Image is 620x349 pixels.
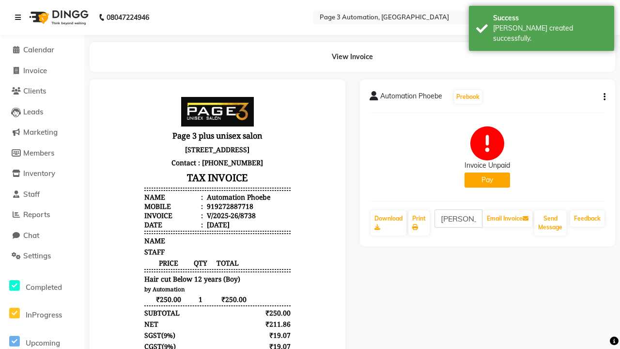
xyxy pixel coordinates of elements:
div: Invoice [45,122,104,131]
span: : [102,103,104,112]
a: Feedback [570,210,604,227]
p: [STREET_ADDRESS] [45,54,191,67]
span: TOTAL [109,169,148,178]
span: InProgress [26,310,62,319]
a: Staff [2,189,82,200]
div: ₹0.00 [154,275,192,284]
div: [DATE] [106,131,130,140]
div: Paid [45,275,59,284]
button: Email Invoice [483,210,532,227]
h3: Page 3 plus unisex salon [45,39,191,54]
div: ( ) [45,253,77,262]
div: Success [493,13,607,23]
span: ₹250.00 [45,206,93,215]
button: Pay [465,173,510,188]
a: Reports [2,209,82,221]
div: ₹250.00 [154,219,192,228]
a: Calendar [2,45,82,56]
p: Contact : [PHONE_NUMBER] [45,67,191,80]
span: Members [23,148,54,158]
div: GRAND TOTAL [45,264,93,273]
p: Please visit again ! [45,303,191,313]
div: SUBTOTAL [45,219,80,228]
div: Bill created successfully. [493,23,607,44]
span: Upcoming [26,338,60,348]
span: SGST [45,241,62,251]
span: : [102,112,104,122]
div: Balance [45,286,70,295]
div: ₹19.07 [154,241,192,251]
a: Print [408,210,430,236]
div: View Invoice [90,42,615,72]
a: Settings [2,251,82,262]
span: 1 [93,206,109,215]
div: ₹211.86 [154,230,192,239]
span: Reports [23,210,50,219]
a: Chat [2,230,82,241]
button: Send Message [534,210,566,236]
input: enter email [434,209,483,228]
h3: TAX INVOICE [45,80,191,97]
div: NET [45,230,59,239]
div: Date [45,131,104,140]
b: 08047224946 [107,4,149,31]
button: Prebook [454,90,482,104]
span: 9% [65,253,74,262]
span: 9% [64,242,74,251]
div: Generated By : at [DATE] [45,313,191,322]
a: Members [2,148,82,159]
span: : [102,131,104,140]
span: Hair cut Below 12 years (Boy) [45,185,141,194]
a: Clients [2,86,82,97]
div: ₹19.07 [154,253,192,262]
span: Inventory [23,169,55,178]
span: Leads [23,107,43,116]
span: Settings [23,251,51,260]
a: Leads [2,107,82,118]
span: PRICE [45,169,93,178]
a: Inventory [2,168,82,179]
span: Staff [23,190,40,199]
div: 919272887718 [106,112,154,122]
a: Download [371,210,406,236]
span: QTY [93,169,109,178]
div: ( ) [45,241,76,251]
span: Admin [115,313,137,322]
small: by Automation [45,196,86,204]
div: Invoice Unpaid [465,160,510,171]
span: : [102,122,104,131]
span: Completed [26,283,62,292]
span: Calendar [23,45,54,54]
span: Marketing [23,127,58,137]
span: ₹250.00 [109,206,148,215]
div: Name [45,103,104,112]
a: Marketing [2,127,82,138]
span: Invoice [23,66,47,75]
span: Clients [23,86,46,95]
div: ₹250.00 [154,264,192,273]
img: logo [25,4,91,31]
div: Mobile [45,112,104,122]
span: Chat [23,231,39,240]
div: ₹250.00 [154,286,192,295]
a: Invoice [2,65,82,77]
div: V/2025-26/8738 [106,122,156,131]
span: CGST [45,253,62,262]
span: Automation Phoebe [380,91,442,105]
img: page3_logo.png [82,8,155,37]
span: NAME [45,147,66,156]
span: STAFF [45,158,65,167]
div: Automation Phoebe [106,103,171,112]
